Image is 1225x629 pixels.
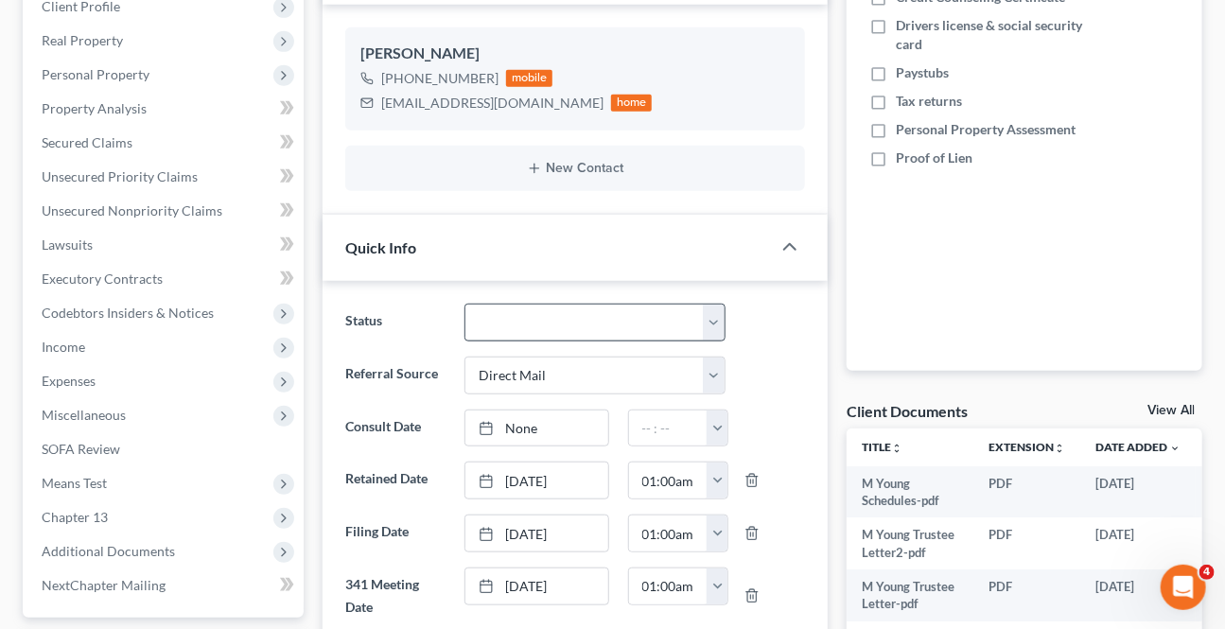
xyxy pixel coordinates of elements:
[42,373,96,389] span: Expenses
[336,515,456,552] label: Filing Date
[26,92,304,126] a: Property Analysis
[26,228,304,262] a: Lawsuits
[26,160,304,194] a: Unsecured Priority Claims
[26,126,304,160] a: Secured Claims
[42,66,149,82] span: Personal Property
[42,32,123,48] span: Real Property
[896,92,962,111] span: Tax returns
[862,440,902,454] a: Titleunfold_more
[847,517,973,569] td: M Young Trustee Letter2-pdf
[1095,440,1181,454] a: Date Added expand_more
[847,569,973,621] td: M Young Trustee Letter-pdf
[973,569,1080,621] td: PDF
[896,149,972,167] span: Proof of Lien
[381,94,604,113] div: [EMAIL_ADDRESS][DOMAIN_NAME]
[1080,517,1196,569] td: [DATE]
[336,410,456,447] label: Consult Date
[42,271,163,287] span: Executory Contracts
[629,515,709,551] input: -- : --
[42,339,85,355] span: Income
[381,69,499,88] div: [PHONE_NUMBER]
[896,63,949,82] span: Paystubs
[506,70,553,87] div: mobile
[42,577,166,593] span: NextChapter Mailing
[973,517,1080,569] td: PDF
[896,120,1076,139] span: Personal Property Assessment
[891,443,902,454] i: unfold_more
[629,463,709,498] input: -- : --
[42,475,107,491] span: Means Test
[1080,569,1196,621] td: [DATE]
[989,440,1065,454] a: Extensionunfold_more
[42,407,126,423] span: Miscellaneous
[1054,443,1065,454] i: unfold_more
[42,100,147,116] span: Property Analysis
[896,16,1097,54] span: Drivers license & social security card
[629,411,709,446] input: -- : --
[336,357,456,394] label: Referral Source
[465,463,607,498] a: [DATE]
[973,466,1080,518] td: PDF
[336,304,456,341] label: Status
[1147,404,1195,417] a: View All
[629,568,709,604] input: -- : --
[1161,565,1206,610] iframe: Intercom live chat
[465,411,607,446] a: None
[42,168,198,184] span: Unsecured Priority Claims
[345,238,416,256] span: Quick Info
[847,401,968,421] div: Client Documents
[360,43,790,65] div: [PERSON_NAME]
[336,462,456,499] label: Retained Date
[1169,443,1181,454] i: expand_more
[611,95,653,112] div: home
[26,568,304,603] a: NextChapter Mailing
[1080,466,1196,518] td: [DATE]
[1199,565,1215,580] span: 4
[336,568,456,624] label: 341 Meeting Date
[42,236,93,253] span: Lawsuits
[26,432,304,466] a: SOFA Review
[847,466,973,518] td: M Young Schedules-pdf
[26,194,304,228] a: Unsecured Nonpriority Claims
[26,262,304,296] a: Executory Contracts
[42,509,108,525] span: Chapter 13
[42,202,222,218] span: Unsecured Nonpriority Claims
[465,515,607,551] a: [DATE]
[42,305,214,321] span: Codebtors Insiders & Notices
[360,161,790,176] button: New Contact
[42,134,132,150] span: Secured Claims
[465,568,607,604] a: [DATE]
[42,543,175,559] span: Additional Documents
[42,441,120,457] span: SOFA Review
